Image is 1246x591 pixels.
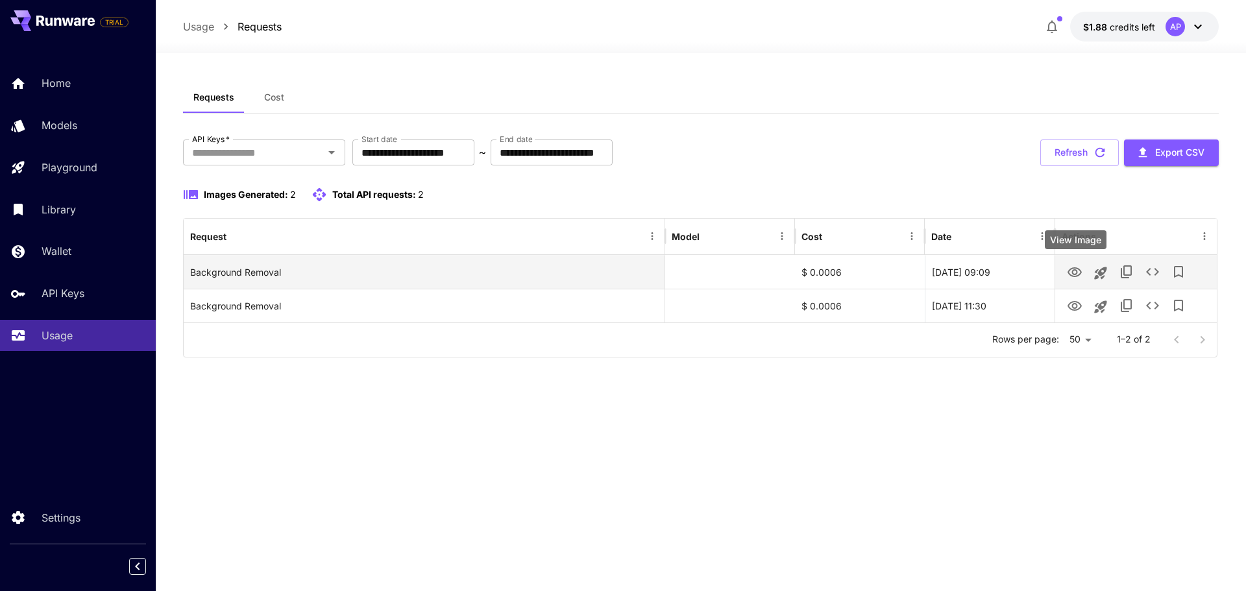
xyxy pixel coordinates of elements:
p: Playground [42,160,97,175]
div: AP [1166,17,1185,36]
label: Start date [361,134,397,145]
div: View Image [1045,230,1106,249]
a: Usage [183,19,214,34]
a: Requests [238,19,282,34]
nav: breadcrumb [183,19,282,34]
span: credits left [1110,21,1155,32]
p: Models [42,117,77,133]
div: $1.8763 [1083,20,1155,34]
span: $1.88 [1083,21,1110,32]
button: Collapse sidebar [129,558,146,575]
p: API Keys [42,285,84,301]
button: $1.8763AP [1070,12,1219,42]
p: Settings [42,510,80,525]
div: Collapse sidebar [139,555,156,578]
p: Usage [42,328,73,343]
label: End date [500,134,532,145]
span: TRIAL [101,18,128,27]
p: Wallet [42,243,71,259]
label: API Keys [192,134,230,145]
p: Library [42,202,76,217]
span: Add your payment card to enable full platform functionality. [100,14,128,30]
p: Home [42,75,71,91]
